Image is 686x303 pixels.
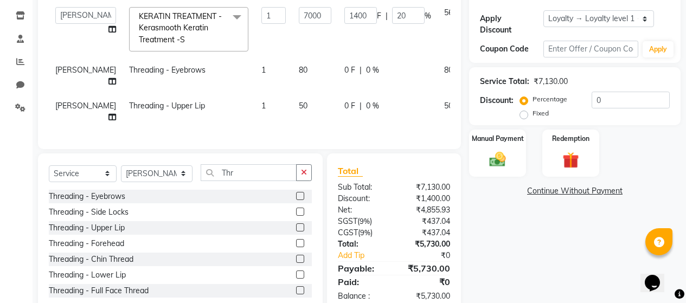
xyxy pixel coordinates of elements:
span: F [377,10,381,22]
div: ₹1,400.00 [394,193,458,204]
label: Percentage [533,94,567,104]
div: ₹437.04 [394,227,458,238]
iframe: chat widget [640,260,675,292]
input: Enter Offer / Coupon Code [543,41,638,57]
span: Total [338,165,363,177]
span: | [360,65,362,76]
span: 1 [261,65,266,75]
span: 50 [299,101,307,111]
div: Balance : [330,291,394,302]
div: Discount: [480,95,514,106]
span: [PERSON_NAME] [55,101,116,111]
span: CGST [338,228,358,237]
input: Search or Scan [201,164,297,181]
span: | [386,10,388,22]
a: x [185,35,190,44]
span: 50 [444,101,453,111]
div: Sub Total: [330,182,394,193]
img: _cash.svg [484,150,511,169]
span: Threading - Eyebrows [129,65,206,75]
div: ₹0 [405,250,458,261]
div: Threading - Lower Lip [49,269,126,281]
div: ₹5,730.00 [394,291,458,302]
div: ₹5,730.00 [394,262,458,275]
span: 0 % [366,65,379,76]
div: Threading - Upper Lip [49,222,125,234]
div: ₹437.04 [394,216,458,227]
div: ₹5,730.00 [394,238,458,250]
span: 0 F [344,100,355,112]
div: Threading - Eyebrows [49,191,125,202]
div: Discount: [330,193,394,204]
div: Threading - Chin Thread [49,254,133,265]
span: [PERSON_NAME] [55,65,116,75]
div: Threading - Full Face Thread [49,285,149,296]
div: ₹7,130.00 [394,182,458,193]
div: ( ) [330,216,394,227]
div: Service Total: [480,76,529,87]
span: 5600 [444,8,461,17]
span: 80 [299,65,307,75]
div: ₹4,855.93 [394,204,458,216]
span: 9% [360,228,370,237]
div: Total: [330,238,394,250]
label: Fixed [533,108,549,118]
div: ₹7,130.00 [534,76,568,87]
span: | [360,100,362,112]
span: 80 [444,65,453,75]
span: % [425,10,431,22]
div: Payable: [330,262,394,275]
div: Apply Discount [480,13,543,36]
span: KERATIN TREATMENT - Kerasmooth Keratin Treatment -S [139,11,222,44]
div: Threading - Side Locks [49,207,129,218]
div: ( ) [330,227,394,238]
span: 9% [360,217,370,225]
div: ₹0 [394,275,458,288]
span: SGST [338,216,357,226]
div: Net: [330,204,394,216]
div: Paid: [330,275,394,288]
label: Manual Payment [472,134,524,144]
a: Continue Without Payment [471,185,678,197]
label: Redemption [552,134,589,144]
img: _gift.svg [557,150,584,170]
button: Apply [643,41,674,57]
div: Coupon Code [480,43,543,55]
span: 1 [261,101,266,111]
span: Threading - Upper Lip [129,101,205,111]
div: Threading - Forehead [49,238,124,249]
span: 0 % [366,100,379,112]
a: Add Tip [330,250,405,261]
span: 0 F [344,65,355,76]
